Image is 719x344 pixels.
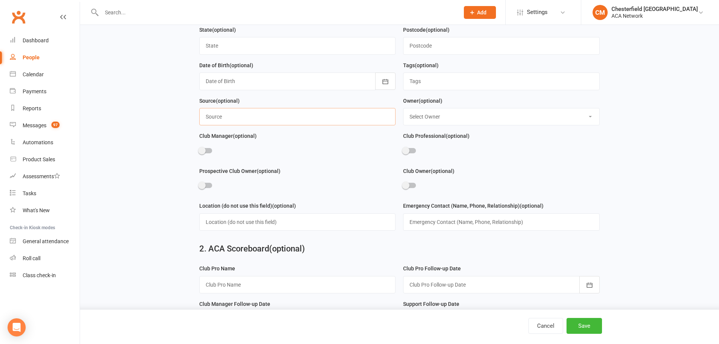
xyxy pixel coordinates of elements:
a: Messages 97 [10,117,80,134]
div: Product Sales [23,156,55,162]
div: Assessments [23,173,60,179]
spang: (optional) [233,133,257,139]
spang: (optional) [431,168,454,174]
div: ACA Network [611,12,698,19]
a: Reports [10,100,80,117]
a: Product Sales [10,151,80,168]
input: Tags [403,73,600,90]
span: Settings [527,4,548,21]
div: Messages [23,122,46,128]
div: General attendance [23,238,69,244]
spang: (optional) [212,27,236,33]
label: Club Pro Name [199,264,235,273]
span: Add [477,9,487,15]
a: Clubworx [9,8,28,26]
spang: (optional) [426,27,450,33]
input: Club Pro Name [199,276,396,293]
div: Dashboard [23,37,49,43]
label: Owner [403,97,442,105]
h2: 2. ACA Scoreboard [199,244,600,253]
span: (optional) [269,244,305,253]
spang: (optional) [216,98,240,104]
input: State [199,37,396,54]
label: Prospective Club Owner [199,167,280,175]
a: Automations [10,134,80,151]
label: Support Follow-up Date [403,300,459,308]
div: Tasks [23,190,36,196]
label: Club Owner [403,167,454,175]
button: Add [464,6,496,19]
input: Emergency Contact (Name, Phone, Relationship) [403,213,600,231]
label: Club Manager [199,132,257,140]
a: Roll call [10,250,80,267]
label: Date of Birth [199,61,253,69]
div: Payments [23,88,46,94]
label: Tags [403,61,439,69]
div: Roll call [23,255,40,261]
div: Calendar [23,71,44,77]
a: Tasks [10,185,80,202]
label: Emergency Contact (Name, Phone, Relationship) [403,202,543,210]
a: People [10,49,80,66]
input: Source [199,108,396,125]
a: Dashboard [10,32,80,49]
button: Save [567,318,602,334]
a: Class kiosk mode [10,267,80,284]
label: Postcode [403,26,450,34]
spang: (optional) [257,168,280,174]
span: 97 [51,122,60,128]
label: Club Manager Follow-up Date [199,300,270,308]
a: What's New [10,202,80,219]
spang: (optional) [272,203,296,209]
div: CM [593,5,608,20]
div: Open Intercom Messenger [8,318,26,336]
spang: (optional) [446,133,470,139]
spang: (optional) [415,62,439,68]
spang: (optional) [419,98,442,104]
div: People [23,54,40,60]
label: Source [199,97,240,105]
label: State [199,26,236,34]
input: Postcode [403,37,600,54]
label: Club Professional [403,132,470,140]
div: Reports [23,105,41,111]
div: Class check-in [23,272,56,278]
a: General attendance kiosk mode [10,233,80,250]
spang: (optional) [520,203,543,209]
a: Payments [10,83,80,100]
div: Automations [23,139,53,145]
label: Club Pro Follow-up Date [403,264,461,273]
input: Search... [99,7,454,18]
spang: (optional) [229,62,253,68]
input: Location (do not use this field) [199,213,396,231]
label: Location (do not use this field) [199,202,296,210]
div: Chesterfield [GEOGRAPHIC_DATA] [611,6,698,12]
div: What's New [23,207,50,213]
a: Assessments [10,168,80,185]
button: Cancel [528,318,563,334]
a: Calendar [10,66,80,83]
